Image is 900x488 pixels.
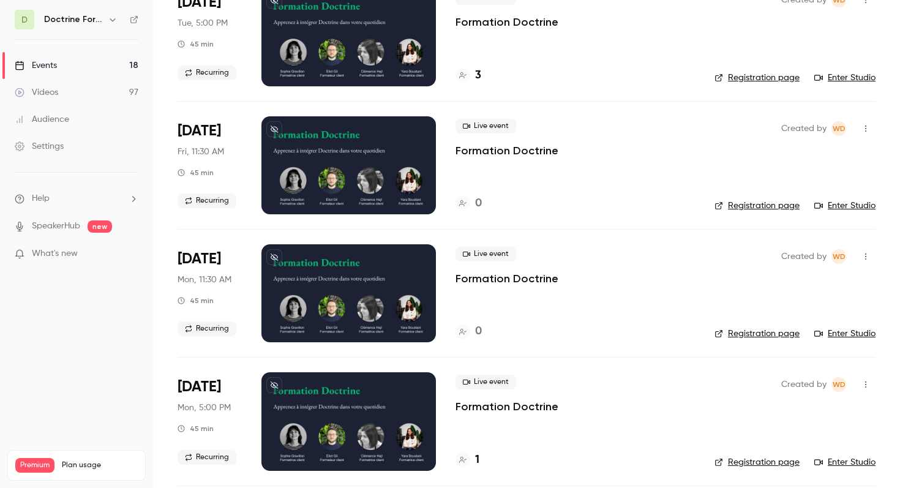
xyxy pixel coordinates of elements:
span: Webinar Doctrine [831,121,846,136]
span: Created by [781,121,827,136]
span: Live event [456,119,516,133]
div: Events [15,59,57,72]
a: Enter Studio [814,72,876,84]
div: 45 min [178,424,214,434]
a: 3 [456,67,481,84]
div: Audience [15,113,69,126]
span: Webinar Doctrine [831,377,846,392]
span: Live event [456,375,516,389]
span: Help [32,192,50,205]
span: Tue, 5:00 PM [178,17,228,29]
div: Videos [15,86,58,99]
span: Premium [15,458,54,473]
iframe: Noticeable Trigger [124,249,138,260]
span: Created by [781,249,827,264]
div: 45 min [178,296,214,306]
span: Fri, 11:30 AM [178,146,224,158]
a: Registration page [714,72,800,84]
a: Formation Doctrine [456,399,558,414]
span: Created by [781,377,827,392]
a: Registration page [714,328,800,340]
a: Formation Doctrine [456,271,558,286]
span: Webinar Doctrine [831,249,846,264]
span: D [21,13,28,26]
span: [DATE] [178,121,221,141]
div: 45 min [178,39,214,49]
span: WD [833,377,846,392]
a: 1 [456,452,479,468]
a: Enter Studio [814,200,876,212]
span: [DATE] [178,249,221,269]
h4: 3 [475,67,481,84]
span: [DATE] [178,377,221,397]
div: 45 min [178,168,214,178]
a: Enter Studio [814,456,876,468]
div: Sep 29 Mon, 11:30 AM (Europe/Paris) [178,244,242,342]
span: new [88,220,112,233]
a: Formation Doctrine [456,15,558,29]
span: Mon, 5:00 PM [178,402,231,414]
div: Sep 26 Fri, 11:30 AM (Europe/Paris) [178,116,242,214]
span: What's new [32,247,78,260]
span: Recurring [178,321,236,336]
span: Recurring [178,193,236,208]
div: Sep 29 Mon, 5:00 PM (Europe/Paris) [178,372,242,470]
span: Recurring [178,66,236,80]
h4: 0 [475,195,482,212]
h4: 0 [475,323,482,340]
span: Mon, 11:30 AM [178,274,231,286]
div: Settings [15,140,64,152]
a: Registration page [714,456,800,468]
span: Recurring [178,450,236,465]
a: Registration page [714,200,800,212]
span: WD [833,249,846,264]
a: SpeakerHub [32,220,80,233]
span: Plan usage [62,460,138,470]
a: 0 [456,195,482,212]
h6: Doctrine Formation Avocats [44,13,103,26]
span: Live event [456,247,516,261]
li: help-dropdown-opener [15,192,138,205]
a: 0 [456,323,482,340]
a: Formation Doctrine [456,143,558,158]
h4: 1 [475,452,479,468]
span: WD [833,121,846,136]
a: Enter Studio [814,328,876,340]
